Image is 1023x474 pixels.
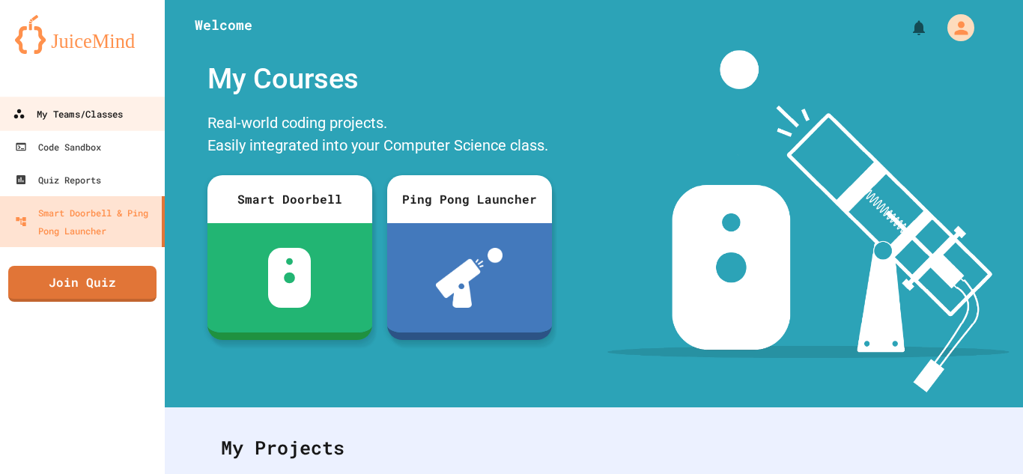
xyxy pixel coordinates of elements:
[882,15,932,40] div: My Notifications
[387,175,552,223] div: Ping Pong Launcher
[13,105,123,124] div: My Teams/Classes
[200,108,559,164] div: Real-world coding projects. Easily integrated into your Computer Science class.
[607,50,1009,392] img: banner-image-my-projects.png
[207,175,372,223] div: Smart Doorbell
[8,266,157,302] a: Join Quiz
[15,171,101,189] div: Quiz Reports
[15,138,101,156] div: Code Sandbox
[268,248,311,308] img: sdb-white.svg
[15,15,150,54] img: logo-orange.svg
[436,248,503,308] img: ppl-with-ball.png
[15,204,156,240] div: Smart Doorbell & Ping Pong Launcher
[932,10,978,45] div: My Account
[200,50,559,108] div: My Courses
